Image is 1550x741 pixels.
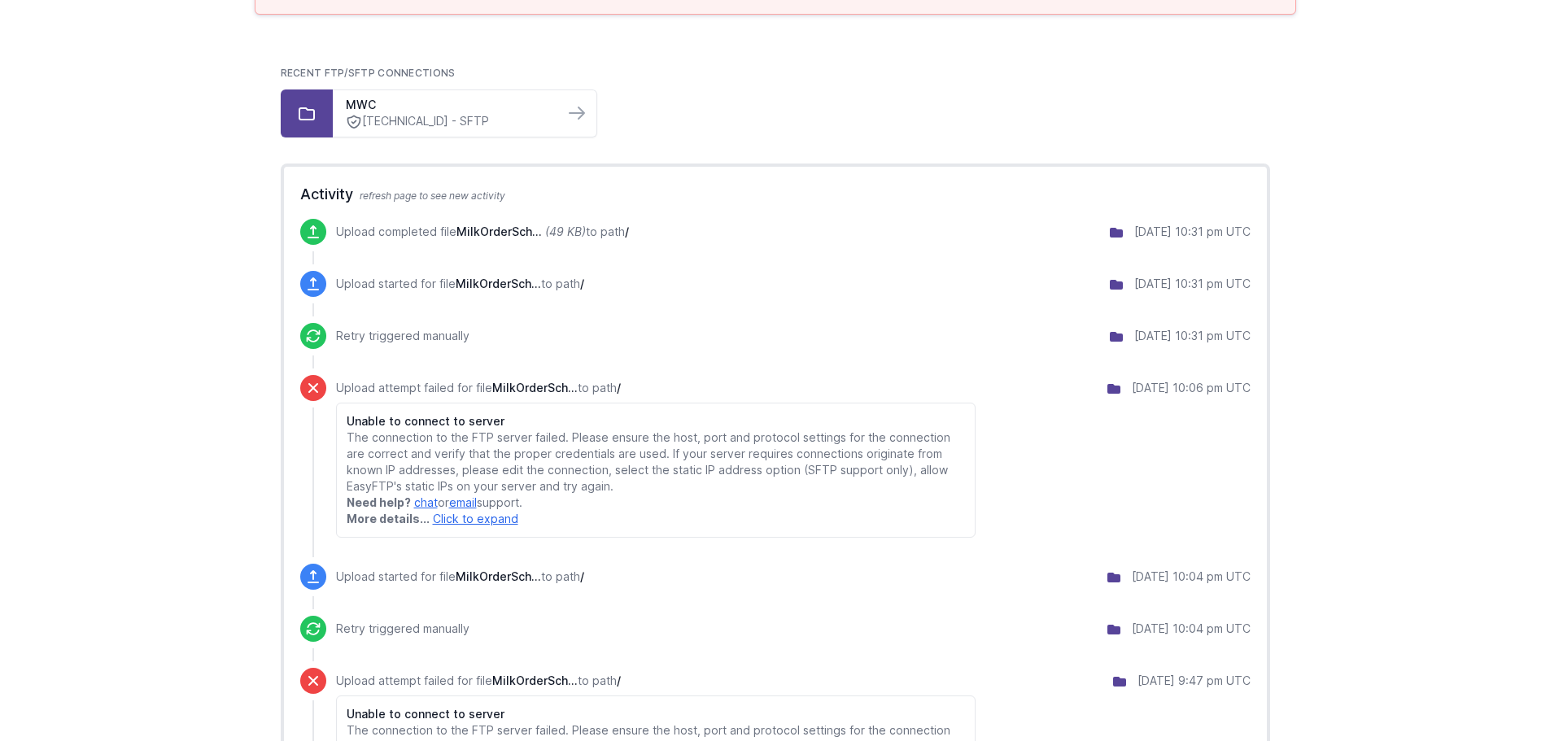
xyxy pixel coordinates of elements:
span: MilkOrderSchedule_0826_22_31_00.CSV [456,224,542,238]
strong: Need help? [347,495,411,509]
a: [TECHNICAL_ID] - SFTP [346,113,551,130]
div: [DATE] 10:04 pm UTC [1132,569,1251,585]
p: The connection to the FTP server failed. Please ensure the host, port and protocol settings for t... [347,429,966,495]
strong: More details... [347,512,430,525]
p: Retry triggered manually [336,328,469,344]
p: Retry triggered manually [336,621,469,637]
span: MilkOrderSchedule_0826_22_31_00.CSV [492,673,578,687]
span: / [617,673,621,687]
div: [DATE] 10:06 pm UTC [1132,380,1251,396]
span: / [580,569,584,583]
h6: Unable to connect to server [347,413,966,429]
span: / [580,277,584,290]
h6: Unable to connect to server [347,706,966,722]
iframe: Drift Widget Chat Controller [1469,660,1530,721]
a: chat [414,495,438,509]
p: or support. [347,495,966,511]
span: MilkOrderSchedule_0826_22_31_00.CSV [456,277,541,290]
span: MilkOrderSchedule_0826_22_31_00.CSV [456,569,541,583]
h2: Activity [300,183,1251,206]
span: MilkOrderSchedule_0826_22_31_00.CSV [492,381,578,394]
p: Upload completed file to path [336,224,629,240]
div: [DATE] 10:31 pm UTC [1134,276,1251,292]
a: Click to expand [433,512,518,525]
span: / [617,381,621,394]
div: [DATE] 10:31 pm UTC [1134,224,1251,240]
div: [DATE] 10:31 pm UTC [1134,328,1251,344]
p: Upload started for file to path [336,569,584,585]
i: (49 KB) [545,224,586,238]
p: Upload started for file to path [336,276,584,292]
p: Upload attempt failed for file to path [336,380,976,396]
span: refresh page to see new activity [360,190,505,202]
div: [DATE] 9:47 pm UTC [1137,673,1251,689]
h2: Recent FTP/SFTP Connections [281,67,1270,80]
p: Upload attempt failed for file to path [336,673,976,689]
span: / [625,224,629,238]
a: MWC [346,97,551,113]
div: [DATE] 10:04 pm UTC [1132,621,1251,637]
a: email [449,495,477,509]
